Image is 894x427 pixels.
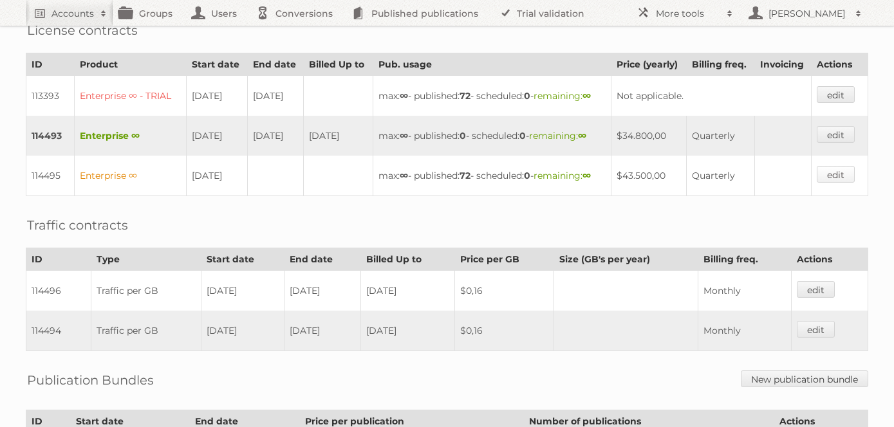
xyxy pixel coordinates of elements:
th: Start date [201,248,284,271]
strong: 72 [460,170,470,181]
th: Billing freq. [686,53,754,76]
td: max: - published: - scheduled: - [373,156,611,196]
th: Type [91,248,201,271]
th: Start date [187,53,248,76]
th: End date [247,53,304,76]
td: $43.500,00 [611,156,686,196]
th: Billed Up to [304,53,373,76]
span: remaining: [529,130,586,141]
th: Billing freq. [698,248,792,271]
h2: License contracts [27,21,138,40]
a: New publication bundle [741,370,868,387]
a: edit [797,321,835,338]
th: Price per GB [455,248,554,271]
td: [DATE] [284,311,361,351]
td: 114496 [26,271,91,311]
td: Enterprise ∞ [75,156,187,196]
strong: ∞ [400,130,408,141]
th: Actions [812,53,868,76]
a: edit [817,166,855,183]
th: Invoicing [754,53,812,76]
td: max: - published: - scheduled: - [373,116,611,156]
a: edit [817,126,855,143]
h2: Accounts [51,7,94,20]
td: [DATE] [284,271,361,311]
td: $0,16 [455,311,554,351]
td: Enterprise ∞ - TRIAL [75,76,187,116]
th: Product [75,53,187,76]
td: Traffic per GB [91,271,201,311]
strong: 72 [460,90,470,102]
td: max: - published: - scheduled: - [373,76,611,116]
td: [DATE] [201,311,284,351]
h2: [PERSON_NAME] [765,7,849,20]
th: ID [26,53,75,76]
th: Size (GB's per year) [554,248,698,271]
strong: 0 [460,130,466,141]
td: [DATE] [247,76,304,116]
td: $34.800,00 [611,116,686,156]
a: edit [817,86,855,103]
strong: 0 [519,130,526,141]
h2: Traffic contracts [27,215,128,235]
strong: ∞ [578,130,586,141]
strong: ∞ [400,90,408,102]
th: ID [26,248,91,271]
strong: ∞ [582,90,591,102]
td: [DATE] [201,271,284,311]
h2: Publication Bundles [27,370,154,390]
h2: More tools [656,7,720,20]
td: Monthly [698,271,792,311]
th: Pub. usage [373,53,611,76]
td: [DATE] [304,116,373,156]
th: End date [284,248,361,271]
span: remaining: [534,90,591,102]
strong: 0 [524,90,530,102]
td: $0,16 [455,271,554,311]
td: 114495 [26,156,75,196]
th: Actions [791,248,868,271]
strong: 0 [524,170,530,181]
td: Quarterly [686,116,754,156]
span: remaining: [534,170,591,181]
td: Enterprise ∞ [75,116,187,156]
th: Price (yearly) [611,53,686,76]
strong: ∞ [582,170,591,181]
td: [DATE] [187,76,248,116]
strong: ∞ [400,170,408,181]
td: [DATE] [361,271,455,311]
td: 114493 [26,116,75,156]
td: Traffic per GB [91,311,201,351]
td: [DATE] [247,116,304,156]
td: 113393 [26,76,75,116]
a: edit [797,281,835,298]
td: [DATE] [187,156,248,196]
td: Quarterly [686,156,754,196]
td: 114494 [26,311,91,351]
th: Billed Up to [361,248,455,271]
td: [DATE] [361,311,455,351]
td: Monthly [698,311,792,351]
td: [DATE] [187,116,248,156]
td: Not applicable. [611,76,812,116]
